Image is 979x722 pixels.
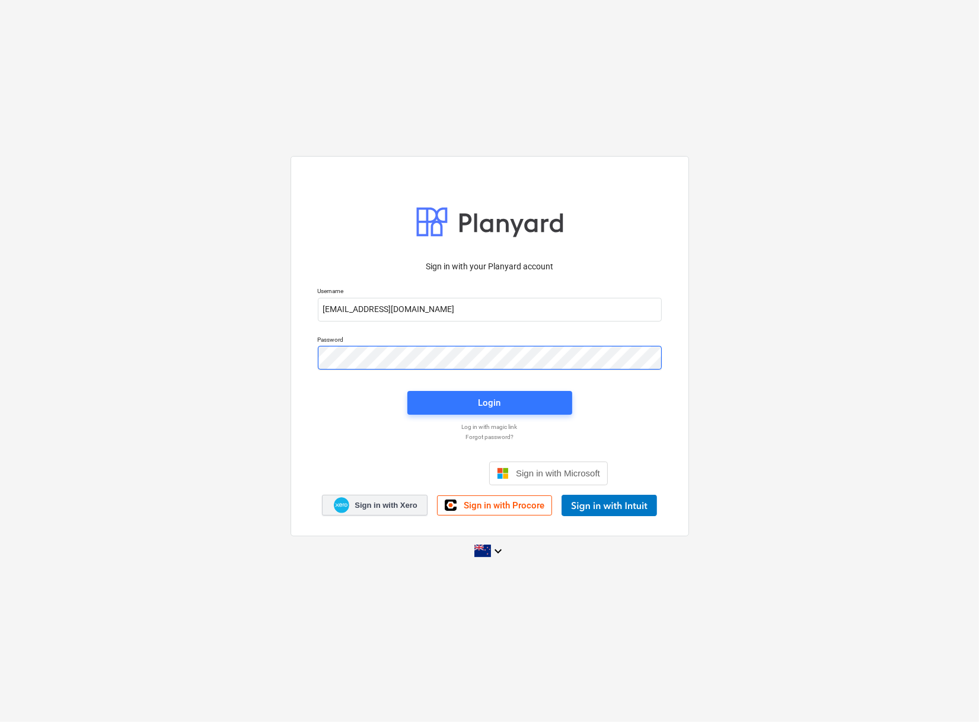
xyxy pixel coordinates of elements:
[491,544,505,558] i: keyboard_arrow_down
[312,433,668,441] a: Forgot password?
[318,336,662,346] p: Password
[407,391,572,415] button: Login
[355,500,417,511] span: Sign in with Xero
[312,423,668,431] a: Log in with magic link
[318,287,662,297] p: Username
[497,467,509,479] img: Microsoft logo
[334,497,349,513] img: Xero logo
[365,460,486,486] iframe: Sign in with Google Button
[318,260,662,273] p: Sign in with your Planyard account
[479,395,501,411] div: Login
[516,468,600,478] span: Sign in with Microsoft
[322,495,428,516] a: Sign in with Xero
[437,495,552,516] a: Sign in with Procore
[464,500,544,511] span: Sign in with Procore
[318,298,662,322] input: Username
